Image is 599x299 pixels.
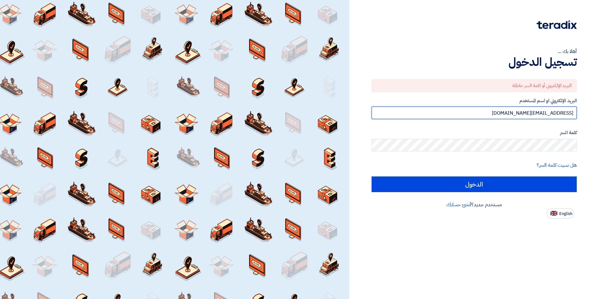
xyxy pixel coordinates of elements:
div: البريد الإلكتروني أو كلمة السر خاطئة [372,79,577,92]
h1: تسجيل الدخول [372,55,577,69]
a: هل نسيت كلمة السر؟ [537,161,577,169]
label: كلمة السر [372,129,577,136]
a: أنشئ حسابك [446,201,471,208]
input: أدخل بريد العمل الإلكتروني او اسم المستخدم الخاص بك ... [372,107,577,119]
label: البريد الإلكتروني او اسم المستخدم [372,97,577,104]
div: أهلا بك ... [372,48,577,55]
span: English [559,212,572,216]
input: الدخول [372,176,577,192]
img: Teradix logo [537,20,577,29]
img: en-US.png [550,211,557,216]
div: مستخدم جديد؟ [372,201,577,208]
button: English [547,208,574,218]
